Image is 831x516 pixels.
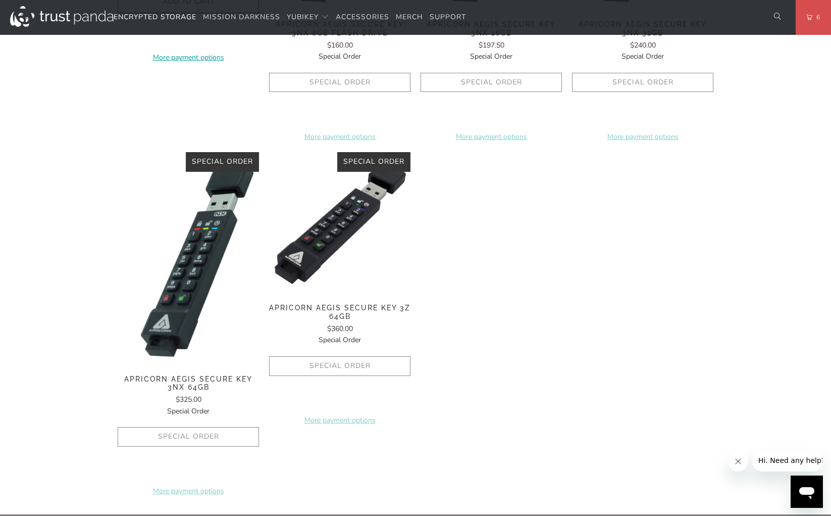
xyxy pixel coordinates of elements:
[479,40,504,50] span: $197.50
[396,6,423,29] a: Merch
[343,157,404,166] span: Special Order
[327,40,353,50] span: $160.00
[287,6,329,29] summary: YubiKey
[430,12,466,22] span: Support
[269,152,410,294] a: Apricorn Aegis Secure Key 3Z 64GB - Trust Panda Apricorn Aegis Secure Key 3Z 64GB - Trust Panda
[319,52,361,61] span: Special Order
[192,157,253,166] span: Special Order
[118,152,259,364] a: Apricorn Aegis Secure Key 3NX 64GB - Trust Panda Apricorn Aegis Secure Key 3NX 64GB - Trust Panda
[396,12,423,22] span: Merch
[203,12,280,22] span: Mission Darkness
[791,476,823,508] iframe: Button to launch messaging window
[430,6,466,29] a: Support
[470,52,512,61] span: Special Order
[336,6,389,29] a: Accessories
[114,12,196,22] span: Encrypted Storage
[630,40,656,50] span: $240.00
[176,395,201,404] span: $325.00
[421,20,562,62] a: Apricorn Aegis Secure Key 3NX 16GB $197.50Special Order
[572,20,713,62] a: Apricorn Aegis Secure Key 3NX 32GB $240.00Special Order
[269,152,410,294] img: Apricorn Aegis Secure Key 3Z 64GB - Trust Panda
[287,12,319,22] span: YubiKey
[336,12,389,22] span: Accessories
[269,304,410,346] a: Apricorn Aegis Secure Key 3Z 64GB $360.00Special Order
[118,152,259,364] img: Apricorn Aegis Secure Key 3NX 64GB - Trust Panda
[728,451,748,472] iframe: Close message
[621,52,664,61] span: Special Order
[6,7,73,15] span: Hi. Need any help?
[118,52,259,63] a: More payment options
[114,6,196,29] a: Encrypted Storage
[327,324,353,334] span: $360.00
[269,304,410,321] span: Apricorn Aegis Secure Key 3Z 64GB
[114,6,466,29] nav: Translation missing: en.navigation.header.main_nav
[812,12,820,23] span: 6
[269,20,410,62] a: Apricorn Aegis Secure Key 3NX 8GB Flash Drive $160.00Special Order
[10,6,114,27] img: Trust Panda Australia
[319,335,361,345] span: Special Order
[752,449,823,472] iframe: Message from company
[167,406,210,416] span: Special Order
[203,6,280,29] a: Mission Darkness
[118,375,259,392] span: Apricorn Aegis Secure Key 3NX 64GB
[118,375,259,417] a: Apricorn Aegis Secure Key 3NX 64GB $325.00Special Order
